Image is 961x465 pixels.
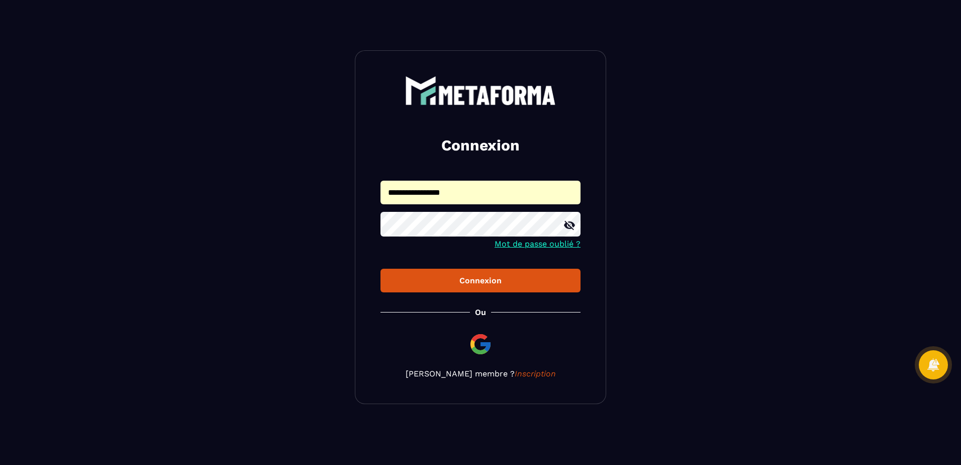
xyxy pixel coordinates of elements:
[515,369,556,378] a: Inscription
[389,276,572,285] div: Connexion
[495,239,581,249] a: Mot de passe oublié ?
[468,332,493,356] img: google
[380,369,581,378] p: [PERSON_NAME] membre ?
[380,76,581,105] a: logo
[393,135,568,156] h2: Connexion
[475,307,486,317] p: Ou
[405,76,556,105] img: logo
[380,269,581,292] button: Connexion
